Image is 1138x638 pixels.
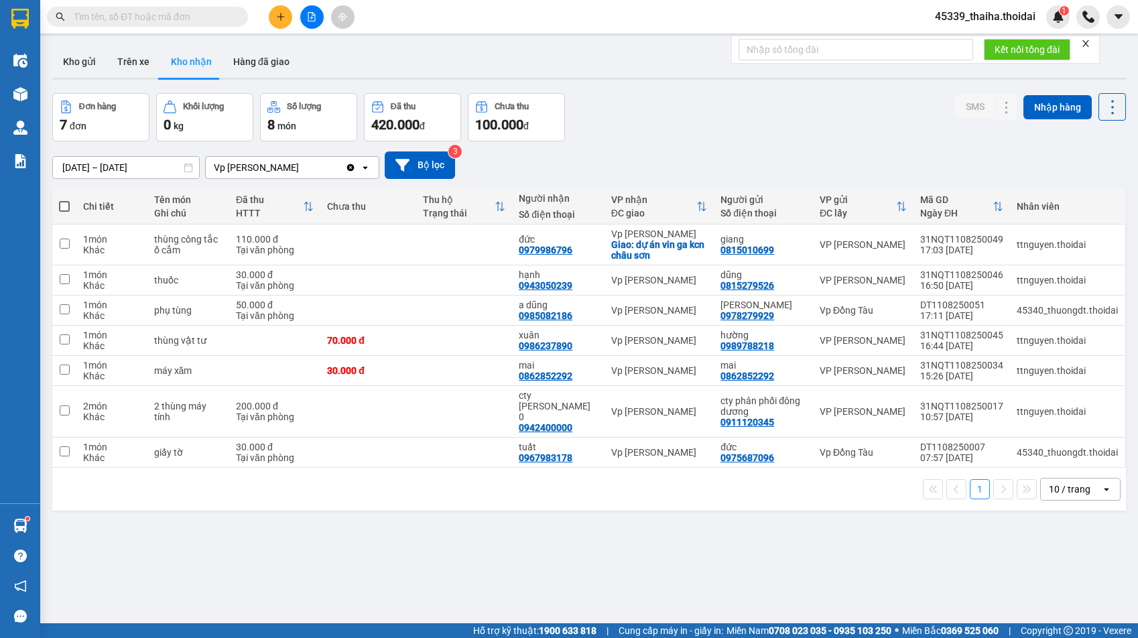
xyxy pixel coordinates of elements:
[1017,201,1118,212] div: Nhân viên
[539,625,596,636] strong: 1900 633 818
[519,300,598,310] div: a dũng
[345,162,356,173] svg: Clear value
[236,280,314,291] div: Tại văn phòng
[276,12,286,21] span: plus
[236,442,314,452] div: 30.000 đ
[720,245,774,255] div: 0815010699
[820,335,907,346] div: VP [PERSON_NAME]
[13,154,27,168] img: solution-icon
[720,340,774,351] div: 0989788218
[519,422,572,433] div: 0942400000
[605,189,714,225] th: Toggle SortBy
[1052,11,1064,23] img: icon-new-feature
[519,371,572,381] div: 0862852292
[519,310,572,321] div: 0985082186
[523,121,529,131] span: đ
[1017,335,1118,346] div: ttnguyen.thoidai
[1017,275,1118,285] div: ttnguyen.thoidai
[720,280,774,291] div: 0815279526
[726,623,891,638] span: Miền Nam
[277,121,296,131] span: món
[920,300,1003,310] div: DT1108250051
[154,365,223,376] div: máy xăm
[1017,305,1118,316] div: 45340_thuongdt.thoidai
[720,330,806,340] div: hường
[920,330,1003,340] div: 31NQT1108250045
[820,406,907,417] div: VP [PERSON_NAME]
[164,117,171,133] span: 0
[56,12,65,21] span: search
[74,9,232,24] input: Tìm tên, số ĐT hoặc mã đơn
[236,401,314,411] div: 200.000 đ
[1017,365,1118,376] div: ttnguyen.thoidai
[720,417,774,428] div: 0911120345
[214,161,299,174] div: Vp [PERSON_NAME]
[902,623,999,638] span: Miền Bắc
[955,94,995,119] button: SMS
[327,365,409,376] div: 30.000 đ
[160,46,223,78] button: Kho nhận
[307,12,316,21] span: file-add
[83,401,141,411] div: 2 món
[519,234,598,245] div: đức
[260,93,357,141] button: Số lượng8món
[611,335,707,346] div: Vp [PERSON_NAME]
[720,395,806,417] div: cty phân phối đông dương
[416,189,512,225] th: Toggle SortBy
[13,121,27,135] img: warehouse-icon
[519,280,572,291] div: 0943050239
[83,371,141,381] div: Khác
[820,305,907,316] div: Vp Đồng Tàu
[920,194,993,205] div: Mã GD
[360,162,371,173] svg: open
[920,269,1003,280] div: 31NQT1108250046
[236,245,314,255] div: Tại văn phòng
[364,93,461,141] button: Đã thu420.000đ
[154,335,223,346] div: thùng vật tư
[83,234,141,245] div: 1 món
[920,208,993,218] div: Ngày ĐH
[519,390,598,422] div: cty trần hoàng 0
[1060,6,1069,15] sup: 1
[154,275,223,285] div: thuốc
[1017,239,1118,250] div: ttnguyen.thoidai
[236,452,314,463] div: Tại văn phòng
[269,5,292,29] button: plus
[920,280,1003,291] div: 16:50 [DATE]
[820,275,907,285] div: VP [PERSON_NAME]
[338,12,347,21] span: aim
[1107,5,1130,29] button: caret-down
[236,234,314,245] div: 110.000 đ
[223,46,300,78] button: Hàng đã giao
[1101,484,1112,495] svg: open
[519,193,598,204] div: Người nhận
[941,625,999,636] strong: 0369 525 060
[1049,483,1090,496] div: 10 / trang
[83,201,141,212] div: Chi tiết
[154,401,223,422] div: 2 thùng máy tính
[813,189,913,225] th: Toggle SortBy
[895,628,899,633] span: ⚪️
[820,365,907,376] div: VP [PERSON_NAME]
[236,194,303,205] div: Đã thu
[420,121,425,131] span: đ
[448,145,462,158] sup: 3
[519,442,598,452] div: tuất
[720,300,806,310] div: c ngọc
[920,360,1003,371] div: 31NQT1108250034
[820,447,907,458] div: Vp Đồng Tàu
[60,117,67,133] span: 7
[154,234,223,255] div: thùng công tắc ổ cắm
[820,194,896,205] div: VP gửi
[236,300,314,310] div: 50.000 đ
[920,452,1003,463] div: 07:57 [DATE]
[154,447,223,458] div: giấy tờ
[83,245,141,255] div: Khác
[720,269,806,280] div: dũng
[473,623,596,638] span: Hỗ trợ kỹ thuật:
[611,365,707,376] div: Vp [PERSON_NAME]
[611,305,707,316] div: Vp [PERSON_NAME]
[920,371,1003,381] div: 15:26 [DATE]
[52,46,107,78] button: Kho gửi
[385,151,455,179] button: Bộ lọc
